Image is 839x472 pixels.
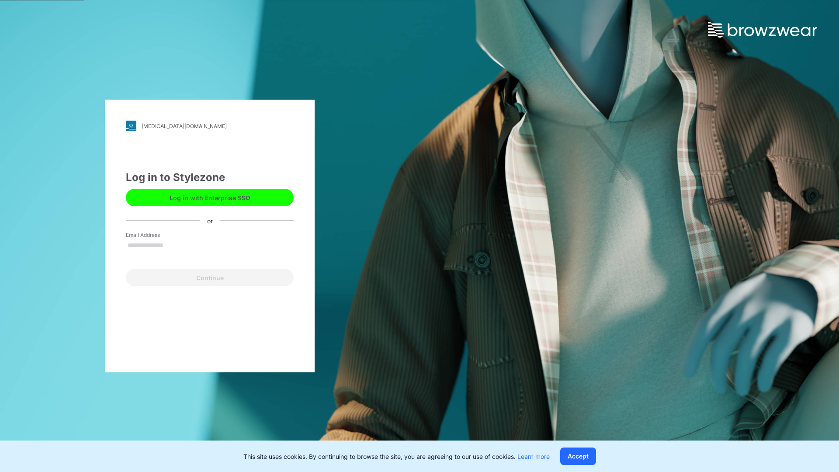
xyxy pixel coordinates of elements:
[200,216,220,225] div: or
[126,189,294,206] button: Log in with Enterprise SSO
[142,123,227,129] div: [MEDICAL_DATA][DOMAIN_NAME]
[708,22,817,38] img: browzwear-logo.e42bd6dac1945053ebaf764b6aa21510.svg
[126,121,294,131] a: [MEDICAL_DATA][DOMAIN_NAME]
[126,170,294,185] div: Log in to Stylezone
[126,231,187,239] label: Email Address
[126,121,136,131] img: stylezone-logo.562084cfcfab977791bfbf7441f1a819.svg
[243,452,550,461] p: This site uses cookies. By continuing to browse the site, you are agreeing to our use of cookies.
[517,453,550,460] a: Learn more
[560,448,596,465] button: Accept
